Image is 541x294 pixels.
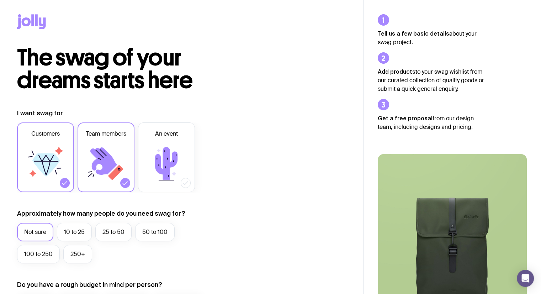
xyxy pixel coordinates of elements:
[17,280,162,289] label: Do you have a rough budget in mind per person?
[378,67,484,93] p: to your swag wishlist from our curated collection of quality goods or submit a quick general enqu...
[517,270,534,287] div: Open Intercom Messenger
[155,130,178,138] span: An event
[57,223,92,241] label: 10 to 25
[135,223,175,241] label: 50 to 100
[378,114,484,131] p: from our design team, including designs and pricing.
[17,209,185,218] label: Approximately how many people do you need swag for?
[378,29,484,47] p: about your swag project.
[95,223,132,241] label: 25 to 50
[31,130,60,138] span: Customers
[63,245,92,263] label: 250+
[17,109,63,117] label: I want swag for
[17,43,192,94] span: The swag of your dreams starts here
[378,68,415,75] strong: Add products
[378,30,449,37] strong: Tell us a few basic details
[17,223,53,241] label: Not sure
[17,245,60,263] label: 100 to 250
[86,130,126,138] span: Team members
[378,115,433,121] strong: Get a free proposal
